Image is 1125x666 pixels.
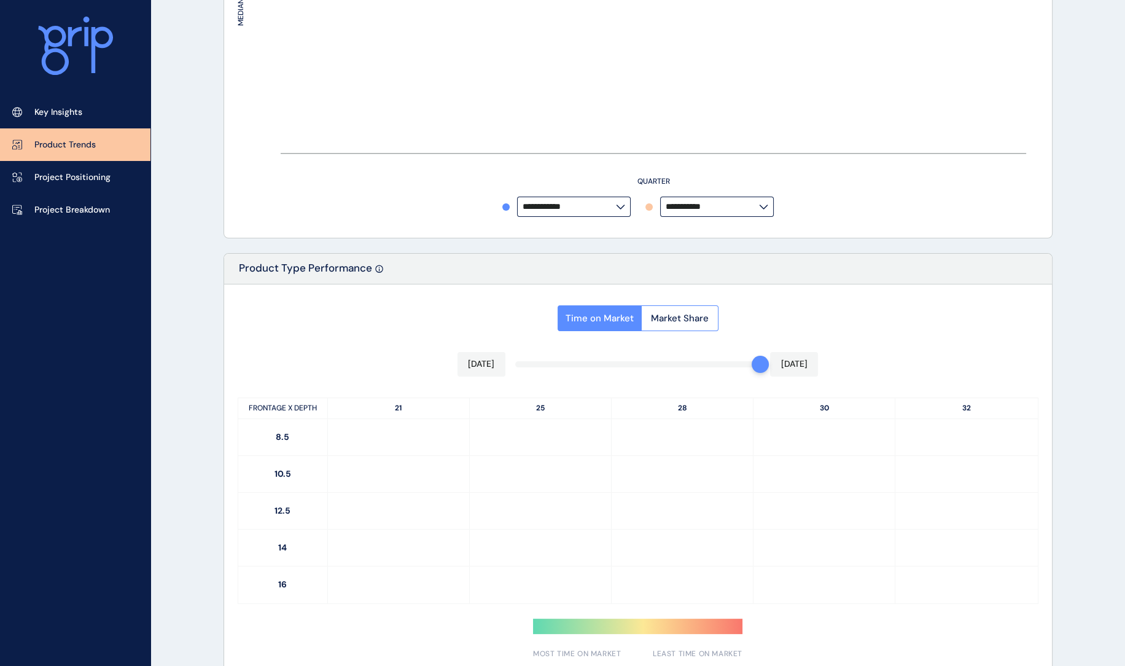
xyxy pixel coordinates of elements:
p: Key Insights [34,106,82,119]
p: Project Breakdown [34,204,110,216]
text: QUARTER [637,176,669,186]
p: Product Type Performance [239,261,372,284]
p: Product Trends [34,139,96,151]
p: Project Positioning [34,171,111,184]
